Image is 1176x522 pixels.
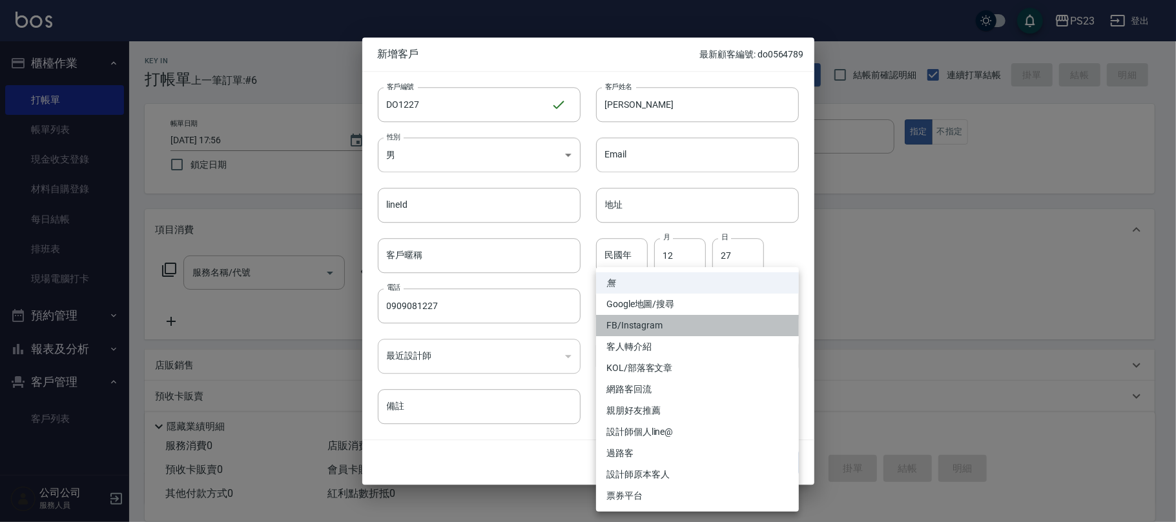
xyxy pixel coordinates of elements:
em: 無 [606,276,615,290]
li: 親朋好友推薦 [596,400,799,421]
li: 票券平台 [596,485,799,507]
li: FB/Instagram [596,315,799,336]
li: 網路客回流 [596,379,799,400]
li: Google地圖/搜尋 [596,294,799,315]
li: 客人轉介紹 [596,336,799,357]
li: 設計師原本客人 [596,464,799,485]
li: KOL/部落客文章 [596,357,799,379]
li: 過路客 [596,443,799,464]
li: 設計師個人line@ [596,421,799,443]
